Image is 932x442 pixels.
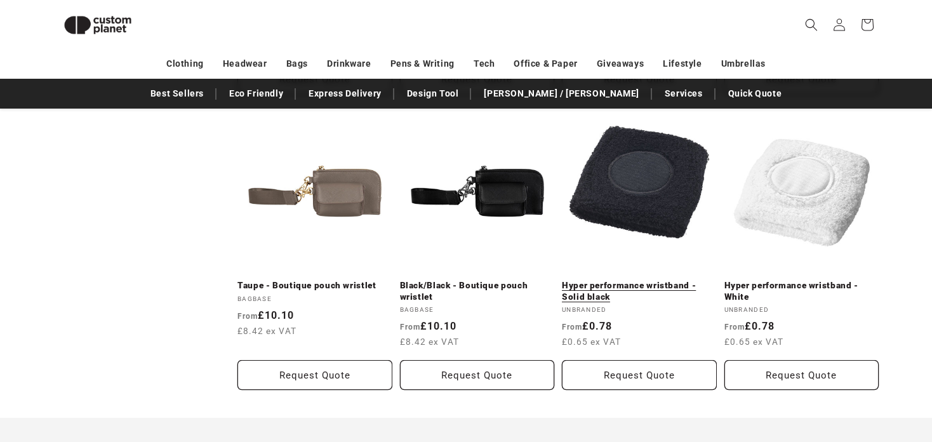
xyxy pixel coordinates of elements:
iframe: Chat Widget [720,305,932,442]
a: Lifestyle [663,53,702,75]
a: Drinkware [327,53,371,75]
button: Request Quote [400,360,555,390]
a: Umbrellas [721,53,766,75]
a: Pens & Writing [390,53,455,75]
a: Taupe - Boutique pouch wristlet [237,280,392,291]
a: Black/Black - Boutique pouch wristlet [400,280,555,302]
a: Clothing [166,53,204,75]
a: Express Delivery [302,83,388,105]
a: Design Tool [401,83,465,105]
a: Services [658,83,709,105]
img: Custom Planet [53,5,142,45]
a: Bags [286,53,308,75]
a: Quick Quote [722,83,789,105]
summary: Search [797,11,825,39]
a: Best Sellers [144,83,210,105]
a: Hyper performance wristband - Solid black [562,280,717,302]
a: Eco Friendly [223,83,290,105]
button: Request Quote [237,360,392,390]
button: Request Quote [562,360,717,390]
a: Headwear [223,53,267,75]
a: Office & Paper [514,53,577,75]
a: [PERSON_NAME] / [PERSON_NAME] [477,83,645,105]
a: Hyper performance wristband - White [724,280,879,302]
a: Tech [474,53,495,75]
a: Giveaways [597,53,644,75]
